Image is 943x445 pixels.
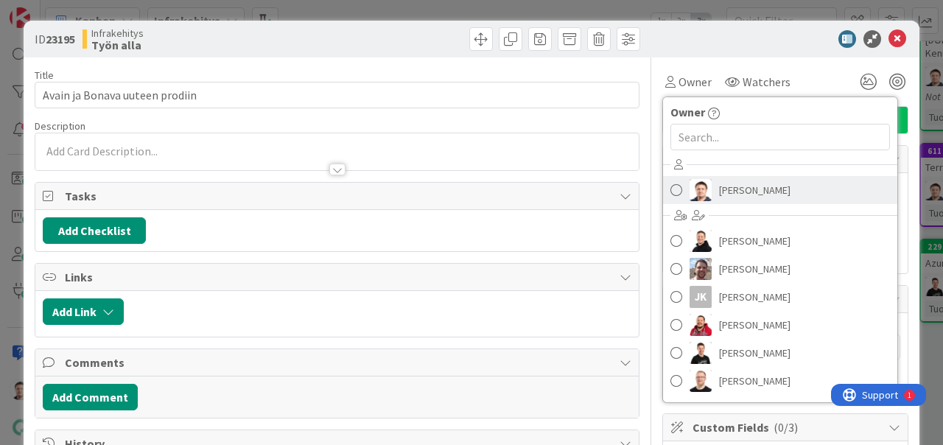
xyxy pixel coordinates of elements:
button: Add Comment [43,384,138,410]
span: ID [35,30,75,48]
span: [PERSON_NAME] [719,179,790,201]
button: Add Link [43,298,124,325]
b: Työn alla [91,39,144,51]
a: ET[PERSON_NAME] [663,255,897,283]
span: Owner [679,73,712,91]
span: Custom Fields [693,418,881,436]
span: Comments [65,354,612,371]
input: Search... [670,124,890,150]
img: JV [690,342,712,364]
a: MH[PERSON_NAME] [663,395,897,423]
span: [PERSON_NAME] [719,258,790,280]
img: TG [690,179,712,201]
a: JS[PERSON_NAME] [663,311,897,339]
span: Infrakehitys [91,27,144,39]
span: Tasks [65,187,612,205]
span: ( 0/3 ) [774,420,798,435]
span: [PERSON_NAME] [719,370,790,392]
button: Add Checklist [43,217,146,244]
span: [PERSON_NAME] [719,342,790,364]
label: Title [35,69,54,82]
span: [PERSON_NAME] [719,230,790,252]
div: JK [690,286,712,308]
a: LL[PERSON_NAME] [663,367,897,395]
div: 1 [77,6,80,18]
span: [PERSON_NAME] [719,286,790,308]
span: Owner [670,103,705,121]
img: ET [690,258,712,280]
span: Support [31,2,67,20]
a: TG[PERSON_NAME] [663,176,897,204]
span: Links [65,268,612,286]
a: JV[PERSON_NAME] [663,339,897,367]
input: type card name here... [35,82,639,108]
span: Description [35,119,85,133]
a: JK[PERSON_NAME] [663,283,897,311]
b: 23195 [46,32,75,46]
img: JS [690,314,712,336]
img: AN [690,230,712,252]
a: AN[PERSON_NAME] [663,227,897,255]
img: LL [690,370,712,392]
span: [PERSON_NAME] [719,314,790,336]
span: Watchers [743,73,790,91]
